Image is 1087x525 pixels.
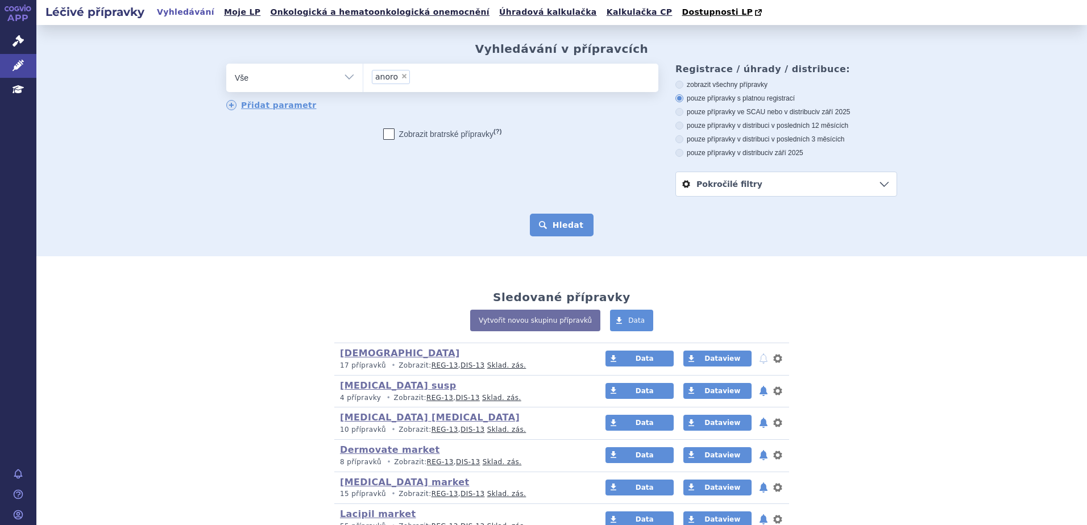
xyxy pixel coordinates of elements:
span: Data [636,387,654,395]
p: Zobrazit: , [340,393,584,403]
a: REG-13 [426,394,453,402]
a: DIS-13 [455,394,479,402]
label: pouze přípravky v distribuci [675,148,897,157]
a: Sklad. zás. [487,490,526,498]
a: DIS-13 [460,361,484,369]
a: Dataview [683,351,752,366]
button: nastavení [772,416,783,430]
label: zobrazit všechny přípravky [675,80,897,89]
span: Data [636,355,654,363]
a: Lacipil market [340,509,416,519]
i: • [388,361,399,370]
a: [MEDICAL_DATA] [MEDICAL_DATA] [340,412,520,423]
label: pouze přípravky s platnou registrací [675,94,897,103]
label: pouze přípravky v distribuci v posledních 12 měsících [675,121,897,130]
span: 17 přípravků [340,361,386,369]
a: Úhradová kalkulačka [496,5,600,20]
a: Sklad. zás. [487,361,526,369]
p: Zobrazit: , [340,425,584,435]
p: Zobrazit: , [340,457,584,467]
button: nastavení [772,384,783,398]
a: Dermovate market [340,444,439,455]
span: Dostupnosti LP [682,7,753,16]
span: 4 přípravky [340,394,381,402]
a: Dataview [683,447,752,463]
button: notifikace [758,384,769,398]
label: Zobrazit bratrské přípravky [383,128,502,140]
h2: Léčivé přípravky [36,4,153,20]
span: 10 přípravků [340,426,386,434]
p: Zobrazit: , [340,489,584,499]
a: Vytvořit novou skupinu přípravků [470,310,600,331]
span: Dataview [704,484,740,491]
a: REG-13 [432,361,458,369]
a: REG-13 [432,490,458,498]
a: [MEDICAL_DATA] susp [340,380,457,391]
span: Dataview [704,451,740,459]
span: Dataview [704,387,740,395]
span: Dataview [704,355,740,363]
a: Vyhledávání [153,5,218,20]
abbr: (?) [493,128,501,135]
a: DIS-13 [456,458,480,466]
h2: Vyhledávání v přípravcích [475,42,649,56]
a: Dataview [683,480,752,495]
a: Pokročilé filtry [676,172,897,196]
button: Hledat [530,214,594,236]
a: Data [605,447,674,463]
a: Dataview [683,415,752,431]
button: notifikace [758,481,769,494]
a: Moje LP [221,5,264,20]
a: Data [605,351,674,366]
span: × [401,73,408,80]
label: pouze přípravky ve SCAU nebo v distribuci [675,107,897,116]
button: notifikace [758,448,769,462]
a: Sklad. zás. [483,458,522,466]
a: [MEDICAL_DATA] market [340,477,470,488]
p: Zobrazit: , [340,361,584,370]
span: Data [636,419,654,427]
a: Onkologická a hematoonkologická onemocnění [267,5,493,20]
button: notifikace [758,416,769,430]
button: nastavení [772,448,783,462]
span: Data [636,484,654,491]
button: notifikace [758,352,769,365]
a: Sklad. zás. [487,426,526,434]
button: nastavení [772,352,783,365]
a: REG-13 [427,458,454,466]
span: Data [636,451,654,459]
label: pouze přípravky v distribuci v posledních 3 měsících [675,135,897,144]
a: REG-13 [432,426,458,434]
i: • [384,393,394,403]
a: Dataview [683,383,752,399]
h2: Sledované přípravky [493,290,630,304]
a: DIS-13 [460,426,484,434]
span: Data [628,316,645,324]
span: Dataview [704,515,740,523]
i: • [384,457,394,467]
i: • [388,425,399,435]
a: Dostupnosti LP [678,5,767,20]
span: v září 2025 [769,149,803,157]
span: Dataview [704,419,740,427]
a: DIS-13 [460,490,484,498]
a: Data [605,383,674,399]
a: Data [605,480,674,495]
span: anoro [375,73,398,81]
a: [DEMOGRAPHIC_DATA] [340,348,460,359]
input: anoro [413,69,449,84]
a: Sklad. zás. [482,394,521,402]
a: Data [605,415,674,431]
a: Data [610,310,653,331]
h3: Registrace / úhrady / distribuce: [675,64,897,74]
span: 15 přípravků [340,490,386,498]
a: Kalkulačka CP [603,5,676,20]
span: Data [636,515,654,523]
button: nastavení [772,481,783,494]
span: 8 přípravků [340,458,381,466]
a: Přidat parametr [226,100,317,110]
span: v září 2025 [816,108,850,116]
i: • [388,489,399,499]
